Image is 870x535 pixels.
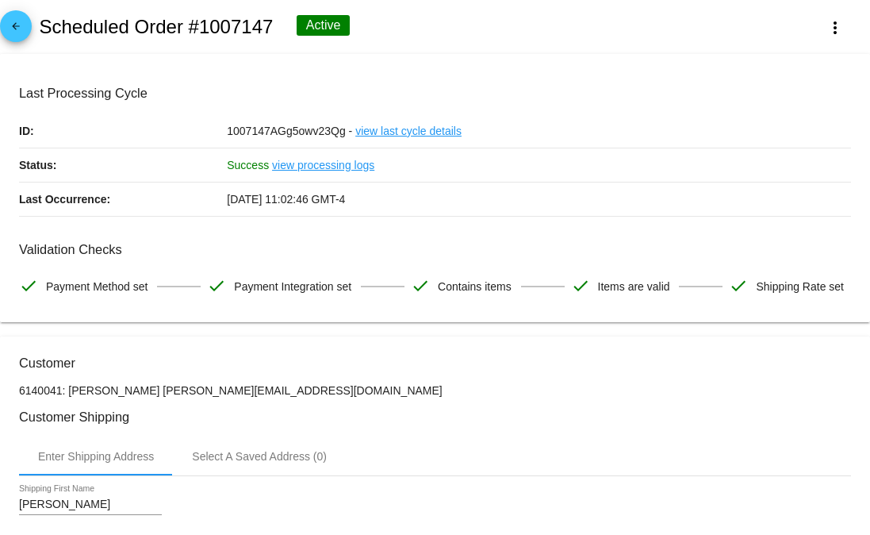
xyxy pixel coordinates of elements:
[227,125,352,137] span: 1007147AGg5owv23Qg -
[234,270,351,303] span: Payment Integration set
[756,270,844,303] span: Shipping Rate set
[192,450,327,463] div: Select A Saved Address (0)
[729,276,748,295] mat-icon: check
[19,356,851,371] h3: Customer
[438,270,512,303] span: Contains items
[19,384,851,397] p: 6140041: [PERSON_NAME] [PERSON_NAME][EMAIL_ADDRESS][DOMAIN_NAME]
[19,242,851,257] h3: Validation Checks
[411,276,430,295] mat-icon: check
[571,276,590,295] mat-icon: check
[19,410,851,425] h3: Customer Shipping
[39,16,273,38] h2: Scheduled Order #1007147
[19,114,227,148] p: ID:
[297,15,351,36] div: Active
[6,21,25,40] mat-icon: arrow_back
[46,270,148,303] span: Payment Method set
[207,276,226,295] mat-icon: check
[355,114,462,148] a: view last cycle details
[227,159,269,171] span: Success
[19,276,38,295] mat-icon: check
[598,270,670,303] span: Items are valid
[272,148,374,182] a: view processing logs
[826,18,845,37] mat-icon: more_vert
[19,498,162,511] input: Shipping First Name
[19,86,851,101] h3: Last Processing Cycle
[19,183,227,216] p: Last Occurrence:
[19,148,227,182] p: Status:
[38,450,154,463] div: Enter Shipping Address
[227,193,345,206] span: [DATE] 11:02:46 GMT-4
